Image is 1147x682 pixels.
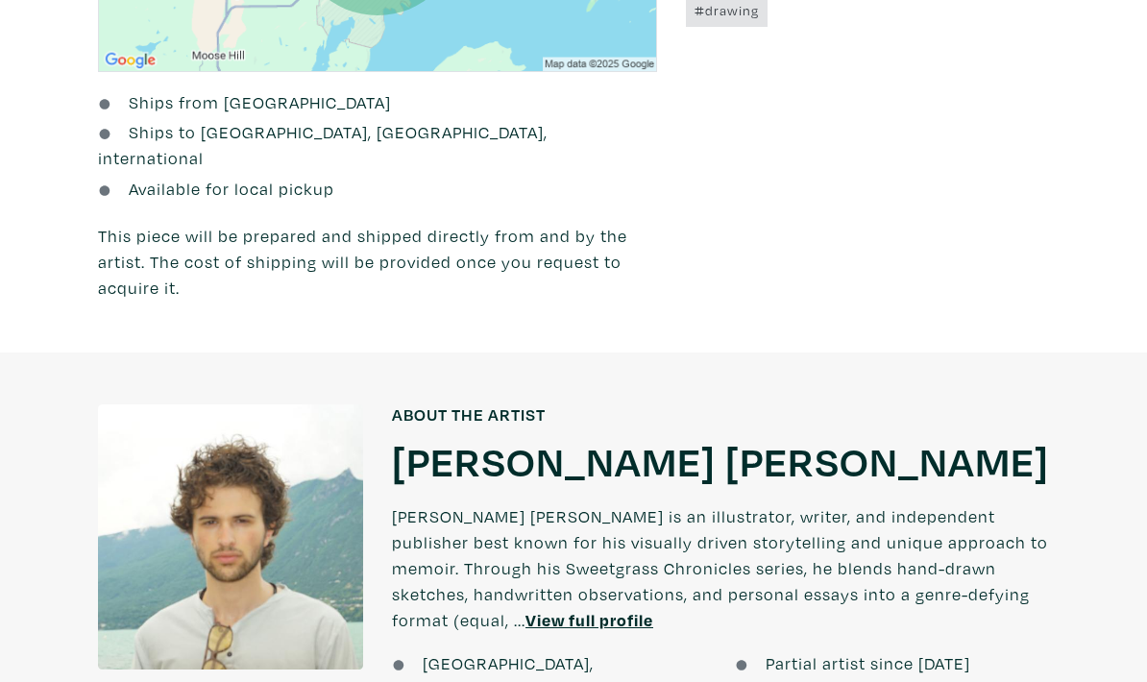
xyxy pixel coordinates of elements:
li: Ships from [GEOGRAPHIC_DATA] [98,89,657,115]
p: This piece will be prepared and shipped directly from and by the artist. The cost of shipping wil... [98,223,657,301]
a: [PERSON_NAME] [PERSON_NAME] [392,434,1049,486]
a: View full profile [525,609,653,631]
p: [PERSON_NAME] [PERSON_NAME] is an illustrator, writer, and independent publisher best known for h... [392,486,1049,650]
span: Partial artist since [DATE] [766,652,970,674]
li: Available for local pickup [98,176,657,202]
h6: About the artist [392,404,1049,426]
li: Ships to [GEOGRAPHIC_DATA], [GEOGRAPHIC_DATA], international [98,119,657,171]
